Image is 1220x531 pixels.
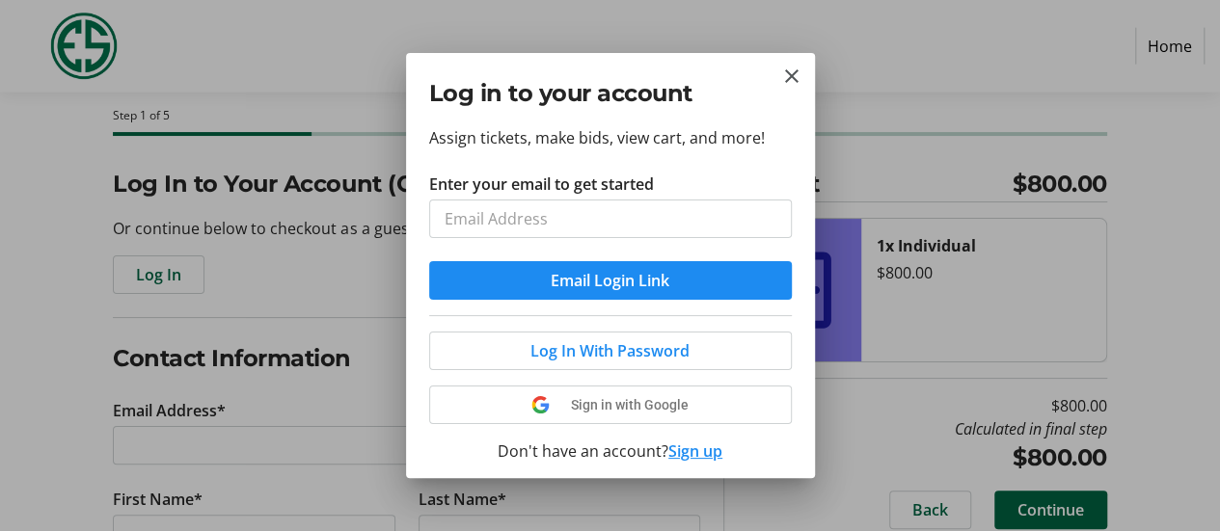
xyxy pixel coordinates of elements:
button: Sign up [668,439,722,463]
button: Close [780,65,803,88]
span: Sign in with Google [571,397,689,412]
p: Assign tickets, make bids, view cart, and more! [429,126,792,149]
input: Email Address [429,199,792,238]
button: Log In With Password [429,332,792,370]
span: Email Login Link [551,269,669,292]
label: Enter your email to get started [429,173,654,196]
button: Email Login Link [429,261,792,300]
div: Don't have an account? [429,439,792,463]
h2: Log in to your account [429,76,792,111]
span: Log In With Password [530,339,690,362]
button: Sign in with Google [429,385,792,424]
